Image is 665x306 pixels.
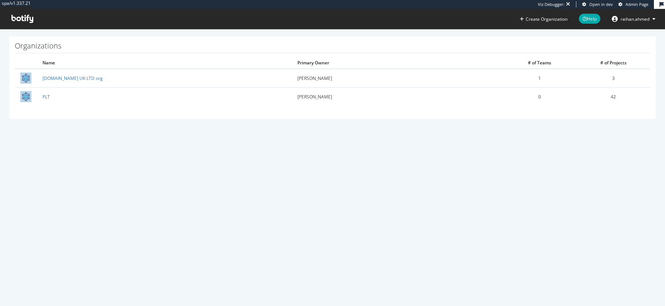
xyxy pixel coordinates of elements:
a: Open in dev [582,1,613,7]
img: Boohoo.com UK LTD org [20,73,31,84]
button: raihan.ahmed [606,13,661,25]
span: Help [579,14,600,24]
a: Admin Page [618,1,648,7]
td: 1 [502,69,576,87]
button: Create Organization [519,16,568,23]
a: [DOMAIN_NAME] UK LTD org [42,75,103,81]
span: Admin Page [625,1,648,7]
td: 42 [576,87,650,106]
th: # of Projects [576,57,650,69]
span: Open in dev [589,1,613,7]
th: # of Teams [502,57,576,69]
td: [PERSON_NAME] [292,69,502,87]
img: PLT [20,91,31,102]
h1: Organizations [15,42,650,53]
td: 3 [576,69,650,87]
span: raihan.ahmed [621,16,649,22]
td: [PERSON_NAME] [292,87,502,106]
td: 0 [502,87,576,106]
th: Primary Owner [292,57,502,69]
div: Viz Debugger: [538,1,565,7]
th: Name [37,57,292,69]
a: PLT [42,94,50,100]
